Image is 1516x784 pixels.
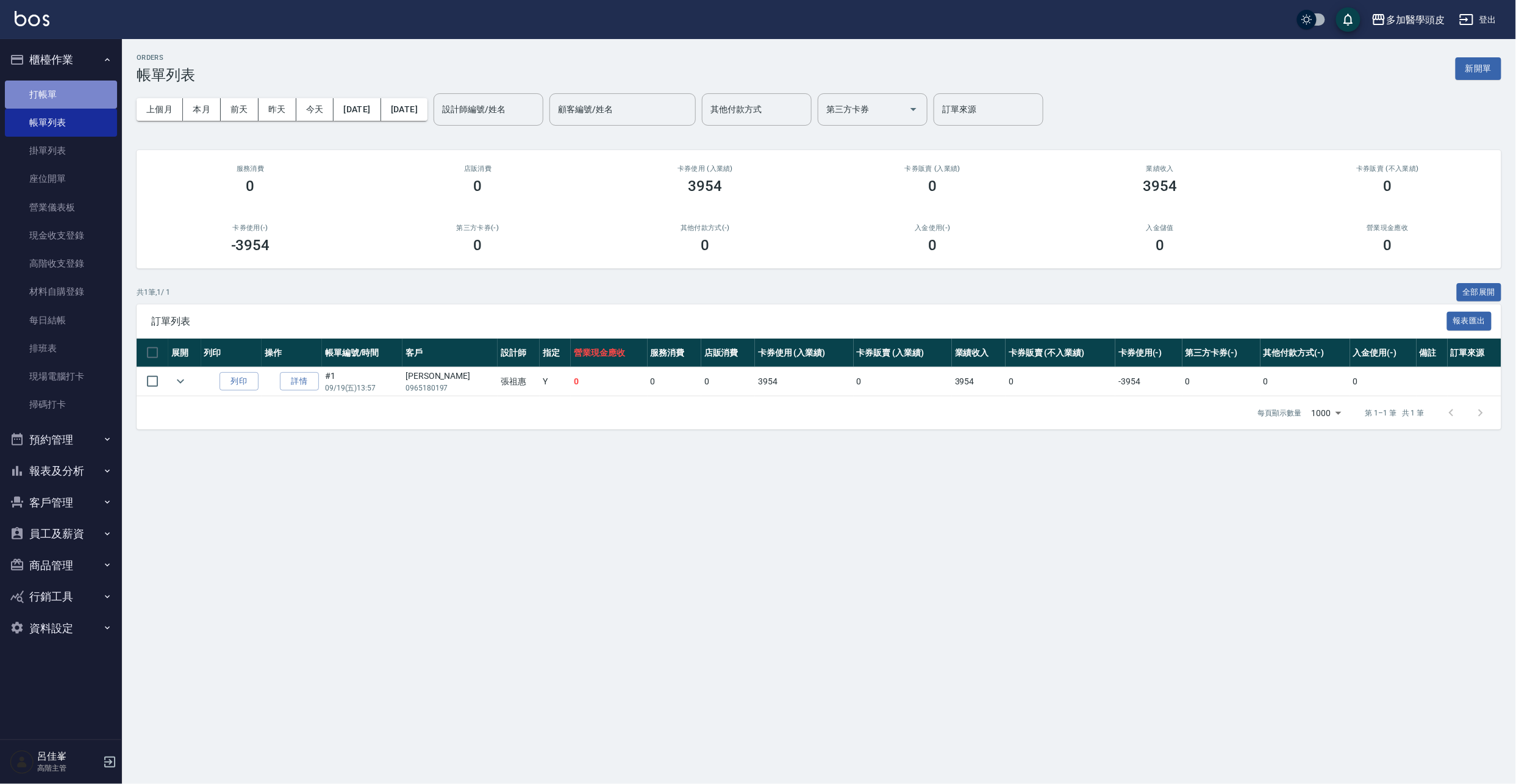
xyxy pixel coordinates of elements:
button: [DATE] [381,98,427,121]
a: 營業儀表板 [5,193,117,221]
div: 多加醫學頭皮 [1386,12,1445,27]
h3: 0 [1384,237,1392,254]
td: 0 [1006,367,1115,396]
td: 0 [1260,367,1350,396]
button: 預約管理 [5,424,117,456]
a: 高階收支登錄 [5,250,117,278]
button: 員工及薪資 [5,518,117,550]
th: 帳單編號/時間 [322,339,402,367]
p: 第 1–1 筆 共 1 筆 [1365,408,1425,419]
th: 備註 [1417,339,1448,367]
button: save [1336,7,1360,32]
button: 報表匯出 [1447,312,1492,331]
h3: 3954 [1143,178,1178,195]
p: 09/19 (五) 13:57 [325,383,399,394]
th: 卡券使用 (入業績) [755,339,853,367]
td: 3954 [755,367,853,396]
p: 共 1 筆, 1 / 1 [137,287,170,298]
th: 客戶 [402,339,498,367]
td: 0 [648,367,701,396]
th: 操作 [262,339,322,367]
button: expand row [171,372,190,390]
td: 0 [1182,367,1260,396]
th: 業績收入 [952,339,1006,367]
td: 張祖惠 [498,367,540,396]
th: 列印 [201,339,262,367]
h3: 0 [929,178,937,195]
h3: 0 [929,237,937,254]
button: 今天 [296,98,334,121]
h5: 呂佳峯 [37,750,99,763]
td: 3954 [952,367,1006,396]
h2: 其他付款方式(-) [606,224,804,232]
button: 櫃檯作業 [5,44,117,76]
button: 列印 [220,372,259,391]
img: Person [10,750,34,774]
h3: 0 [246,178,255,195]
a: 帳單列表 [5,109,117,137]
h2: 入金儲值 [1061,224,1259,232]
button: [DATE] [334,98,381,121]
h3: 0 [1384,178,1392,195]
h3: -3954 [231,237,270,254]
button: 報表及分析 [5,455,117,487]
h3: 0 [701,237,710,254]
h3: 0 [474,178,482,195]
img: Logo [15,11,49,26]
th: 營業現金應收 [571,339,648,367]
a: 排班表 [5,334,117,362]
th: 入金使用(-) [1350,339,1417,367]
th: 指定 [540,339,571,367]
h3: 0 [1156,237,1165,254]
h2: 業績收入 [1061,165,1259,173]
a: 新開單 [1456,62,1501,74]
button: 商品管理 [5,550,117,581]
button: Open [904,99,923,119]
button: 本月 [183,98,221,121]
a: 詳情 [280,372,319,391]
td: 0 [854,367,952,396]
button: 昨天 [259,98,296,121]
th: 其他付款方式(-) [1260,339,1350,367]
button: 客戶管理 [5,487,117,519]
button: 資料設定 [5,613,117,644]
th: 展開 [168,339,201,367]
a: 打帳單 [5,81,117,109]
button: 上個月 [137,98,183,121]
h3: 服務消費 [151,165,349,173]
th: 卡券販賣 (不入業績) [1006,339,1115,367]
span: 訂單列表 [151,315,1447,328]
h2: 卡券使用(-) [151,224,349,232]
a: 每日結帳 [5,306,117,334]
th: 第三方卡券(-) [1182,339,1260,367]
a: 現場電腦打卡 [5,362,117,390]
td: 0 [571,367,648,396]
th: 卡券使用(-) [1115,339,1182,367]
h2: 營業現金應收 [1289,224,1487,232]
h2: 店販消費 [379,165,577,173]
h2: 第三方卡券(-) [379,224,577,232]
p: 每頁顯示數量 [1258,408,1302,419]
h2: ORDERS [137,54,195,62]
td: Y [540,367,571,396]
td: -3954 [1115,367,1182,396]
h3: 0 [474,237,482,254]
a: 座位開單 [5,165,117,193]
td: 0 [701,367,755,396]
div: [PERSON_NAME] [406,370,495,383]
p: 0965180197 [406,383,495,394]
h3: 帳單列表 [137,67,195,84]
button: 前天 [221,98,259,121]
h2: 卡券販賣 (入業績) [834,165,1032,173]
h2: 入金使用(-) [834,224,1032,232]
th: 設計師 [498,339,540,367]
th: 服務消費 [648,339,701,367]
h2: 卡券販賣 (不入業績) [1289,165,1487,173]
button: 全部展開 [1457,283,1502,302]
th: 店販消費 [701,339,755,367]
button: 多加醫學頭皮 [1367,7,1450,32]
button: 新開單 [1456,57,1501,80]
a: 掃碼打卡 [5,390,117,419]
a: 報表匯出 [1447,315,1492,326]
a: 掛單列表 [5,137,117,165]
